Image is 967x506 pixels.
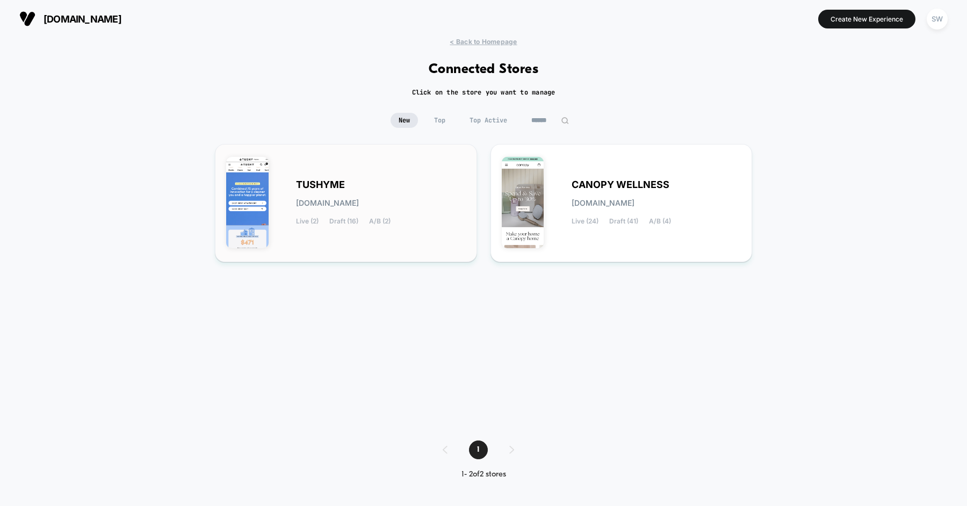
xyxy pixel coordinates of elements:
[329,218,358,225] span: Draft (16)
[429,62,539,77] h1: Connected Stores
[44,13,121,25] span: [DOMAIN_NAME]
[572,218,598,225] span: Live (24)
[609,218,638,225] span: Draft (41)
[818,10,915,28] button: Create New Experience
[927,9,948,30] div: SW
[469,440,488,459] span: 1
[432,470,536,479] div: 1 - 2 of 2 stores
[923,8,951,30] button: SW
[450,38,517,46] span: < Back to Homepage
[296,218,319,225] span: Live (2)
[461,113,515,128] span: Top Active
[16,10,125,27] button: [DOMAIN_NAME]
[391,113,418,128] span: New
[561,117,569,125] img: edit
[369,218,391,225] span: A/B (2)
[296,181,345,189] span: TUSHYME
[426,113,453,128] span: Top
[572,181,669,189] span: CANOPY WELLNESS
[502,157,544,248] img: CANOPY_WELLNESS
[19,11,35,27] img: Visually logo
[572,199,634,207] span: [DOMAIN_NAME]
[412,88,555,97] h2: Click on the store you want to manage
[649,218,671,225] span: A/B (4)
[226,157,269,248] img: TUSHYME
[296,199,359,207] span: [DOMAIN_NAME]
